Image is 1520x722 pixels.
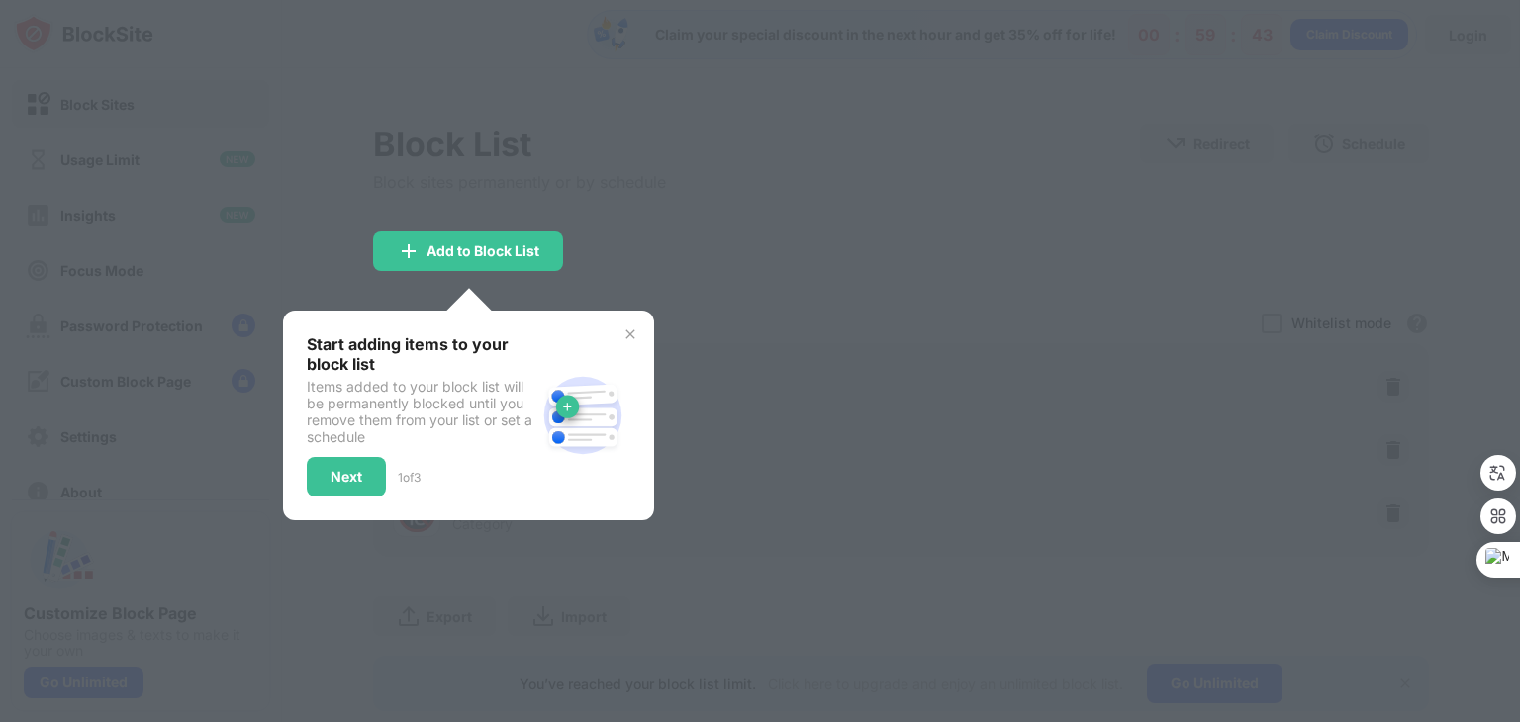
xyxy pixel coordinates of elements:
img: x-button.svg [622,326,638,342]
div: Add to Block List [427,243,539,259]
div: Items added to your block list will be permanently blocked until you remove them from your list o... [307,378,535,445]
div: Next [331,469,362,485]
div: Start adding items to your block list [307,334,535,374]
div: 1 of 3 [398,470,421,485]
img: block-site.svg [535,368,630,463]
